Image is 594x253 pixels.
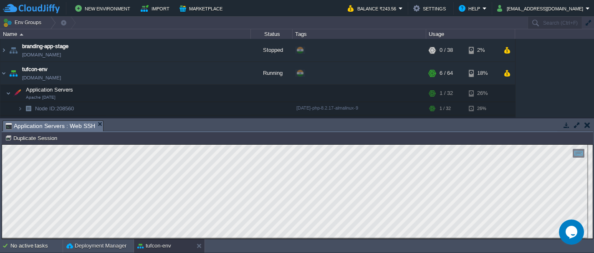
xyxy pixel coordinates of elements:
div: Usage [427,29,515,39]
div: Status [251,29,292,39]
div: Name [1,29,250,39]
a: Node ID:208560 [34,105,75,112]
img: AMDAwAAAACH5BAEAAAAALAAAAAABAAEAAAICRAEAOw== [20,33,23,36]
button: Help [459,3,483,13]
span: [DATE]-php-8.2.17-almalinux-9 [296,105,358,110]
div: No active tasks [10,239,63,253]
img: AMDAwAAAACH5BAEAAAAALAAAAAABAAEAAAICRAEAOw== [18,115,23,128]
img: AMDAwAAAACH5BAEAAAAALAAAAAABAAEAAAICRAEAOw== [0,39,7,61]
a: [DOMAIN_NAME] [22,74,61,82]
button: Env Groups [3,17,44,28]
button: New Environment [75,3,133,13]
img: AMDAwAAAACH5BAEAAAAALAAAAAABAAEAAAICRAEAOw== [11,85,23,102]
a: Application ServersApache [DATE] [25,87,74,93]
img: CloudJiffy [3,3,60,14]
div: Running [251,62,293,84]
div: 1 / 32 [440,102,451,115]
button: Marketplace [179,3,225,13]
span: 208560 [34,105,75,112]
button: Import [141,3,172,13]
span: Application Servers : Web SSH [5,121,95,131]
button: Settings [413,3,448,13]
img: AMDAwAAAACH5BAEAAAAALAAAAAABAAEAAAICRAEAOw== [6,85,11,102]
img: AMDAwAAAACH5BAEAAAAALAAAAAABAAEAAAICRAEAOw== [23,115,34,128]
button: tufcon-env [137,242,171,250]
div: 2% [469,39,496,61]
img: AMDAwAAAACH5BAEAAAAALAAAAAABAAEAAAICRAEAOw== [8,39,19,61]
div: 6 / 64 [440,62,453,84]
a: branding-app-stage [22,42,68,51]
div: 1 / 32 [440,85,453,102]
div: Stopped [251,39,293,61]
span: Application Servers [25,86,74,93]
span: Node ID: [35,105,56,112]
img: AMDAwAAAACH5BAEAAAAALAAAAAABAAEAAAICRAEAOw== [23,102,34,115]
img: AMDAwAAAACH5BAEAAAAALAAAAAABAAEAAAICRAEAOw== [8,62,19,84]
div: 26% [469,85,496,102]
a: tufcon-env [22,65,48,74]
div: 18% [469,62,496,84]
button: Balance ₹243.56 [348,3,399,13]
div: 0 / 38 [440,39,453,61]
a: [DOMAIN_NAME] [22,51,61,59]
button: [EMAIL_ADDRESS][DOMAIN_NAME] [497,3,586,13]
button: Deployment Manager [66,242,126,250]
div: 26% [469,102,496,115]
div: Tags [293,29,426,39]
button: Duplicate Session [5,134,60,142]
img: AMDAwAAAACH5BAEAAAAALAAAAAABAAEAAAICRAEAOw== [0,62,7,84]
img: AMDAwAAAACH5BAEAAAAALAAAAAABAAEAAAICRAEAOw== [18,102,23,115]
span: Apache [DATE] [26,95,56,100]
iframe: chat widget [559,220,586,245]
